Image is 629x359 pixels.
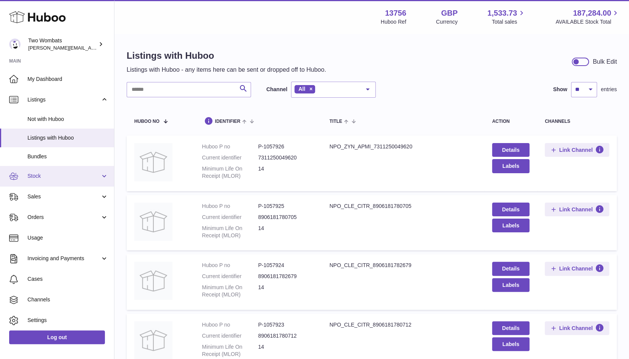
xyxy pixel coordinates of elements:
span: All [298,86,305,92]
img: NPO_CLE_CITR_8906181780705 [134,203,172,241]
dt: Huboo P no [202,203,258,210]
span: Invoicing and Payments [27,255,100,262]
span: Orders [27,214,100,221]
span: AVAILABLE Stock Total [555,18,620,26]
a: Details [492,321,529,335]
div: channels [545,119,609,124]
dt: Huboo P no [202,262,258,269]
dd: 8906181780705 [258,214,314,221]
span: Link Channel [559,206,593,213]
span: Not with Huboo [27,116,108,123]
button: Labels [492,159,529,173]
span: Cases [27,275,108,283]
a: 187,284.00 AVAILABLE Stock Total [555,8,620,26]
dd: P-1057923 [258,321,314,328]
span: identifier [215,119,240,124]
span: Link Channel [559,325,593,332]
a: 1,533.73 Total sales [487,8,526,26]
img: adam.randall@twowombats.com [9,39,21,50]
dt: Minimum Life On Receipt (MLOR) [202,225,258,239]
button: Link Channel [545,262,609,275]
span: Usage [27,234,108,241]
span: Stock [27,172,100,180]
button: Link Channel [545,203,609,216]
span: Listings with Huboo [27,134,108,142]
div: Currency [436,18,458,26]
div: Bulk Edit [593,58,617,66]
dd: 14 [258,225,314,239]
span: title [330,119,342,124]
dt: Huboo P no [202,321,258,328]
span: Link Channel [559,146,593,153]
label: Channel [266,86,287,93]
span: Link Channel [559,265,593,272]
span: Bundles [27,153,108,160]
dt: Minimum Life On Receipt (MLOR) [202,343,258,358]
button: Labels [492,278,529,292]
span: Total sales [492,18,526,26]
span: Listings [27,96,100,103]
img: NPO_CLE_CITR_8906181782679 [134,262,172,300]
label: Show [553,86,567,93]
div: NPO_CLE_CITR_8906181782679 [330,262,477,269]
dt: Current identifier [202,154,258,161]
div: Huboo Ref [381,18,406,26]
dd: 8906181780712 [258,332,314,340]
div: NPO_ZYN_APMI_7311250049620 [330,143,477,150]
span: [PERSON_NAME][EMAIL_ADDRESS][PERSON_NAME][DOMAIN_NAME] [28,45,194,51]
span: Huboo no [134,119,159,124]
h1: Listings with Huboo [127,50,326,62]
dt: Current identifier [202,273,258,280]
dd: P-1057925 [258,203,314,210]
dd: 14 [258,343,314,358]
button: Labels [492,219,529,232]
dd: 14 [258,284,314,298]
div: NPO_CLE_CITR_8906181780705 [330,203,477,210]
p: Listings with Huboo - any items here can be sent or dropped off to Huboo. [127,66,326,74]
div: Two Wombats [28,37,97,52]
button: Link Channel [545,321,609,335]
dt: Minimum Life On Receipt (MLOR) [202,165,258,180]
dd: 14 [258,165,314,180]
span: My Dashboard [27,76,108,83]
span: 187,284.00 [573,8,611,18]
span: entries [601,86,617,93]
dt: Minimum Life On Receipt (MLOR) [202,284,258,298]
dt: Current identifier [202,332,258,340]
dt: Current identifier [202,214,258,221]
strong: 13756 [385,8,406,18]
span: Settings [27,317,108,324]
a: Log out [9,330,105,344]
span: Sales [27,193,100,200]
dd: 7311250049620 [258,154,314,161]
a: Details [492,262,529,275]
img: NPO_ZYN_APMI_7311250049620 [134,143,172,181]
div: action [492,119,529,124]
dt: Huboo P no [202,143,258,150]
button: Labels [492,337,529,351]
dd: P-1057924 [258,262,314,269]
dd: P-1057926 [258,143,314,150]
a: Details [492,203,529,216]
span: Channels [27,296,108,303]
a: Details [492,143,529,157]
div: NPO_CLE_CITR_8906181780712 [330,321,477,328]
span: 1,533.73 [487,8,517,18]
button: Link Channel [545,143,609,157]
dd: 8906181782679 [258,273,314,280]
strong: GBP [441,8,457,18]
